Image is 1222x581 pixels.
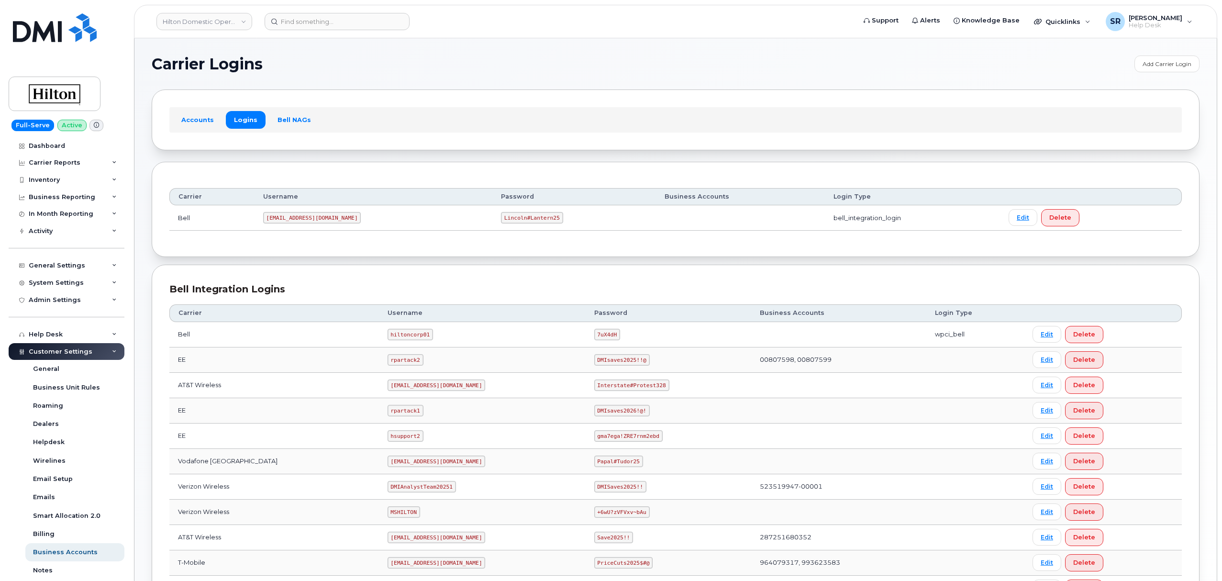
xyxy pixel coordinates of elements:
span: Delete [1073,558,1095,567]
button: Delete [1065,427,1103,445]
td: Bell [169,322,379,347]
th: Password [586,304,751,322]
a: Edit [1033,377,1061,393]
span: Delete [1073,380,1095,390]
button: Delete [1065,453,1103,470]
th: Business Accounts [656,188,825,205]
button: Delete [1065,326,1103,343]
th: Business Accounts [751,304,926,322]
th: Login Type [825,188,1000,205]
td: 523519947-00001 [751,474,926,500]
span: Delete [1073,482,1095,491]
span: Delete [1073,330,1095,339]
th: Carrier [169,304,379,322]
th: Username [379,304,586,322]
th: Username [255,188,492,205]
span: Delete [1073,355,1095,364]
td: EE [169,347,379,373]
code: rpartack1 [388,405,423,416]
a: Bell NAGs [269,111,319,128]
button: Delete [1065,351,1103,369]
span: Delete [1073,457,1095,466]
span: Delete [1073,406,1095,415]
span: Delete [1073,431,1095,440]
code: Papal#Tudor25 [594,456,643,467]
span: Delete [1073,533,1095,542]
code: DMIAnalystTeam20251 [388,481,456,492]
td: wpci_bell [926,322,1024,347]
button: Delete [1065,402,1103,419]
code: [EMAIL_ADDRESS][DOMAIN_NAME] [388,456,486,467]
a: Logins [226,111,266,128]
td: T-Mobile [169,550,379,576]
button: Delete [1065,529,1103,546]
td: AT&T Wireless [169,525,379,550]
code: hiltoncorp01 [388,329,433,340]
td: Bell [169,205,255,231]
code: [EMAIL_ADDRESS][DOMAIN_NAME] [388,380,486,391]
code: 7uX4dH [594,329,620,340]
a: Edit [1033,402,1061,419]
a: Edit [1033,453,1061,469]
button: Delete [1065,377,1103,394]
code: Interstate#Protest328 [594,380,669,391]
th: Password [492,188,656,205]
code: rpartack2 [388,354,423,366]
code: DMIsaves2026!@! [594,405,650,416]
th: Login Type [926,304,1024,322]
button: Delete [1065,503,1103,521]
td: Verizon Wireless [169,474,379,500]
a: Accounts [173,111,222,128]
span: Delete [1049,213,1071,222]
td: 287251680352 [751,525,926,550]
code: gma7ega!ZRE7rnm2ebd [594,430,663,442]
td: EE [169,398,379,424]
a: Edit [1033,554,1061,571]
a: Add Carrier Login [1134,56,1200,72]
code: +6wU?zVFVxv~bAu [594,506,650,518]
code: [EMAIL_ADDRESS][DOMAIN_NAME] [263,212,361,223]
iframe: Messenger Launcher [1180,539,1215,574]
code: DMISaves2025!! [594,481,646,492]
td: bell_integration_login [825,205,1000,231]
td: Verizon Wireless [169,500,379,525]
code: [EMAIL_ADDRESS][DOMAIN_NAME] [388,557,486,569]
button: Delete [1065,554,1103,571]
code: PriceCuts2025$#@ [594,557,653,569]
div: Bell Integration Logins [169,282,1182,296]
span: Delete [1073,507,1095,516]
button: Delete [1041,209,1079,226]
code: MSHILTON [388,506,420,518]
td: Vodafone [GEOGRAPHIC_DATA] [169,449,379,474]
a: Edit [1009,209,1037,226]
span: Carrier Logins [152,57,263,71]
a: Edit [1033,427,1061,444]
a: Edit [1033,326,1061,343]
code: DMIsaves2025!!@ [594,354,650,366]
a: Edit [1033,529,1061,546]
td: EE [169,424,379,449]
code: Save2025!! [594,532,633,543]
button: Delete [1065,478,1103,495]
a: Edit [1033,478,1061,495]
td: AT&T Wireless [169,373,379,398]
td: 964079317, 993623583 [751,550,926,576]
td: 00807598, 00807599 [751,347,926,373]
a: Edit [1033,351,1061,368]
code: Lincoln#Lantern25 [501,212,563,223]
a: Edit [1033,503,1061,520]
code: hsupport2 [388,430,423,442]
code: [EMAIL_ADDRESS][DOMAIN_NAME] [388,532,486,543]
th: Carrier [169,188,255,205]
